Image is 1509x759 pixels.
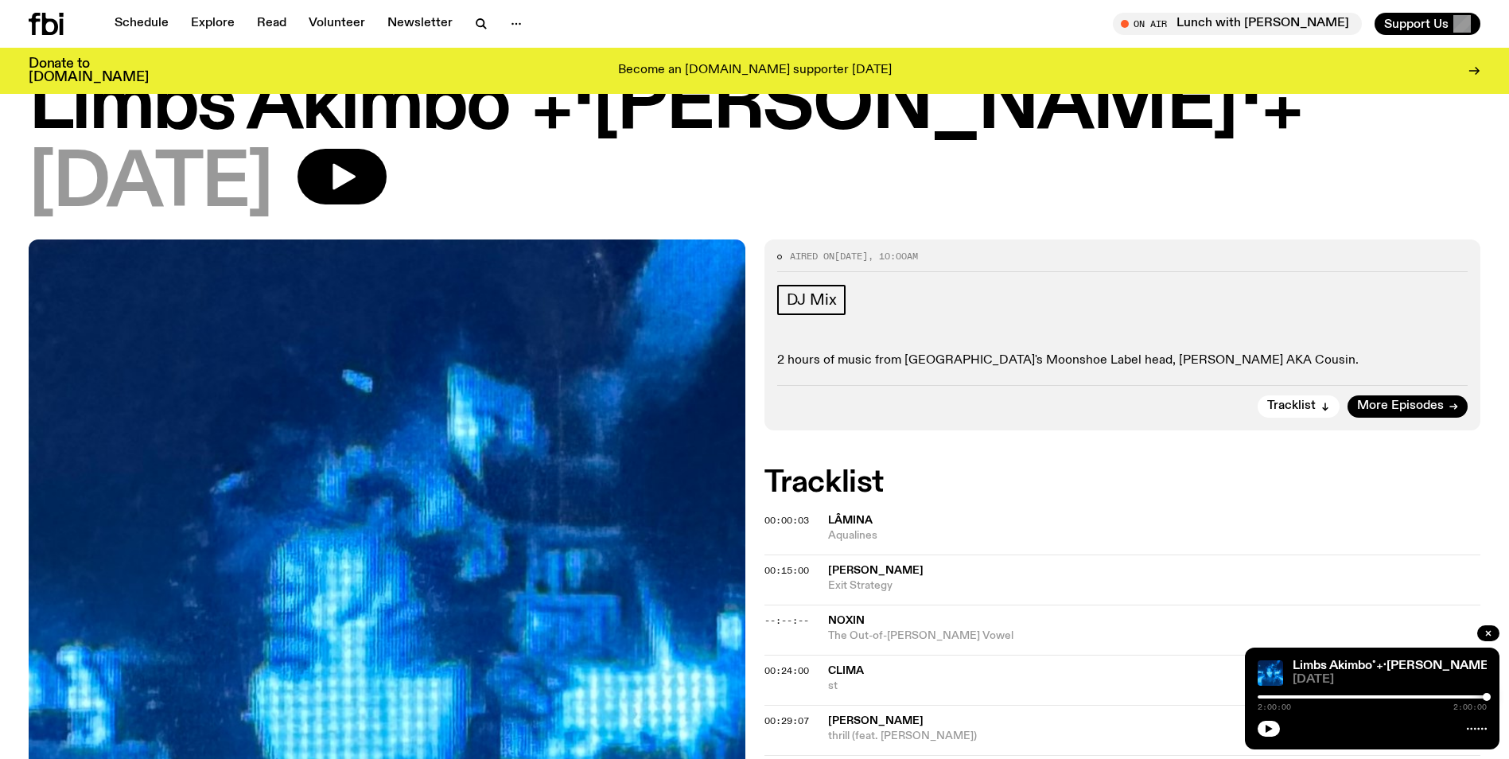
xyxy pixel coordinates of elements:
span: Clima [828,665,864,676]
button: On AirLunch with [PERSON_NAME] [1113,13,1362,35]
button: Tracklist [1258,395,1340,418]
h1: Limbs Akimbo˚₊‧[PERSON_NAME]‧₊˚ [29,71,1480,142]
span: 00:15:00 [764,564,809,577]
span: Noxin [828,615,865,626]
span: 00:29:07 [764,714,809,727]
span: [PERSON_NAME] [828,715,924,726]
span: Support Us [1384,17,1449,31]
button: 00:29:07 [764,717,809,726]
span: st [828,679,1481,694]
span: The Out-of-[PERSON_NAME] Vowel [828,629,1481,644]
h2: Tracklist [764,469,1481,497]
span: Tracklist [1267,400,1316,412]
p: Become an [DOMAIN_NAME] supporter [DATE] [618,64,892,78]
span: 00:24:00 [764,664,809,677]
a: Explore [181,13,244,35]
button: 00:00:03 [764,516,809,525]
span: thrill (feat. [PERSON_NAME]) [828,729,1481,744]
span: DJ Mix [787,291,837,309]
span: 00:00:03 [764,514,809,527]
a: Read [247,13,296,35]
a: Limbs Akimbo˚₊‧[PERSON_NAME]‧₊˚ [1293,660,1507,672]
span: Lâmina [828,515,873,526]
span: Exit Strategy [828,578,1481,594]
a: Newsletter [378,13,462,35]
button: Support Us [1375,13,1480,35]
span: [DATE] [29,149,272,220]
span: 2:00:00 [1453,703,1487,711]
a: Schedule [105,13,178,35]
span: [DATE] [834,250,868,263]
span: More Episodes [1357,400,1444,412]
button: 00:15:00 [764,566,809,575]
span: --:--:-- [764,614,809,627]
span: Aired on [790,250,834,263]
span: 2:00:00 [1258,703,1291,711]
a: More Episodes [1348,395,1468,418]
span: Aqualines [828,528,1481,543]
a: DJ Mix [777,285,846,315]
span: [DATE] [1293,674,1487,686]
span: , 10:00am [868,250,918,263]
span: [PERSON_NAME] [828,565,924,576]
a: Volunteer [299,13,375,35]
h3: Donate to [DOMAIN_NAME] [29,57,149,84]
p: 2 hours of music from [GEOGRAPHIC_DATA]'s Moonshoe Label head, [PERSON_NAME] AKA Cousin. [777,353,1468,368]
button: 00:24:00 [764,667,809,675]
